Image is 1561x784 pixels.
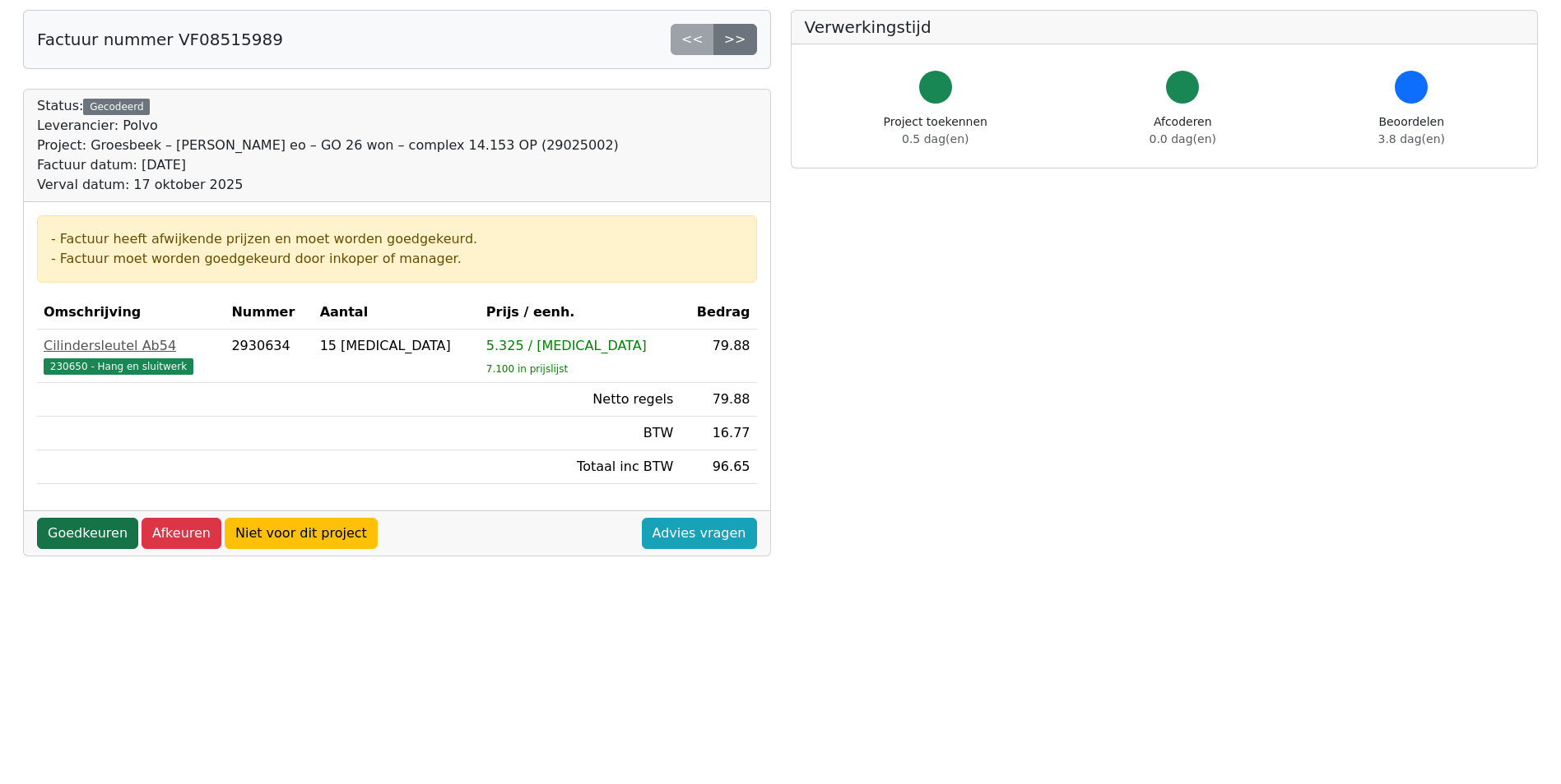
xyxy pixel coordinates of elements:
[44,358,193,375] span: 230650 - Hang en sluitwerk
[37,175,619,195] div: Verval datum: 17 oktober 2025
[37,96,619,195] div: Status:
[314,296,480,330] th: Aantal
[680,450,756,484] td: 96.65
[480,296,681,330] th: Prijs / eenh.
[142,518,221,549] a: Afkeuren
[713,24,757,55] a: >>
[37,155,619,175] div: Factuur datum: [DATE]
[44,336,218,356] div: Cilindersleutel Ab54
[480,417,681,450] td: BTW
[480,450,681,484] td: Totaal inc BTW
[680,330,756,383] td: 79.88
[884,113,987,148] div: Project toekennen
[902,132,969,145] span: 0.5 dag(en)
[83,99,150,115] div: Gecodeerd
[480,383,681,417] td: Netto regels
[320,336,473,356] div: 15 [MEDICAL_DATA]
[51,229,743,249] div: - Factuur heeft afwijkende prijzen en moet worden goedgekeurd.
[486,363,568,375] sub: 7.100 in prijslijst
[1378,132,1445,145] span: 3.8 dag(en)
[37,30,283,49] h5: Factuur nummer VF08515989
[37,136,619,155] div: Project: Groesbeek – [PERSON_NAME] eo – GO 26 won – complex 14.153 OP (29025002)
[44,336,218,376] a: Cilindersleutel Ab54230650 - Hang en sluitwerk
[1150,132,1216,145] span: 0.0 dag(en)
[225,518,378,549] a: Niet voor dit project
[680,383,756,417] td: 79.88
[1378,113,1445,148] div: Beoordelen
[805,17,1525,37] h5: Verwerkingstijd
[225,296,313,330] th: Nummer
[225,330,313,383] td: 2930634
[37,518,138,549] a: Goedkeuren
[51,249,743,269] div: - Factuur moet worden goedgekeurd door inkoper of manager.
[486,336,674,356] div: 5.325 / [MEDICAL_DATA]
[680,417,756,450] td: 16.77
[37,296,225,330] th: Omschrijving
[642,518,757,549] a: Advies vragen
[1150,113,1216,148] div: Afcoderen
[680,296,756,330] th: Bedrag
[37,116,619,136] div: Leverancier: Polvo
